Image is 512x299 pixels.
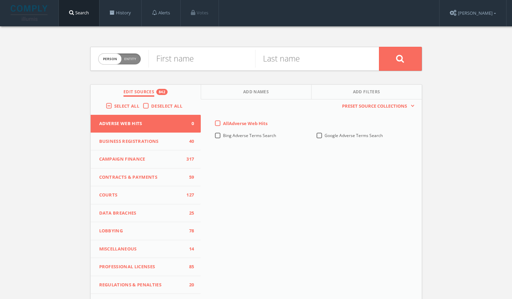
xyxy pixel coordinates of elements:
img: illumis [11,5,49,21]
span: Edit Sources [123,89,154,97]
span: Add Filters [353,89,380,97]
span: 0 [184,120,194,127]
span: 78 [184,228,194,234]
button: Preset Source Collections [339,103,415,110]
span: 40 [184,138,194,145]
span: Deselect All [151,103,182,109]
button: Campaign Finance317 [91,150,201,168]
span: Select All [114,103,139,109]
span: All Adverse Web Hits [223,120,267,126]
div: 842 [156,89,168,95]
button: Regulations & Penalties20 [91,276,201,294]
span: Lobbying [99,228,184,234]
span: 25 [184,210,194,217]
button: Courts127 [91,186,201,204]
span: 317 [184,156,194,163]
span: Regulations & Penalties [99,282,184,288]
span: Bing Adverse Terms Search [223,133,276,138]
button: Data Breaches25 [91,204,201,222]
span: Business Registrations [99,138,184,145]
span: Add Names [243,89,269,97]
button: Contracts & Payments59 [91,168,201,187]
span: Adverse Web Hits [99,120,184,127]
button: Professional Licenses85 [91,258,201,276]
span: 85 [184,263,194,270]
span: 14 [184,246,194,253]
button: Add Filters [312,85,422,99]
span: Professional Licenses [99,263,184,270]
span: Courts [99,192,184,199]
button: Miscellaneous14 [91,240,201,258]
span: 127 [184,192,194,199]
span: 20 [184,282,194,288]
button: Business Registrations40 [91,133,201,151]
span: Entity [124,56,136,62]
button: Lobbying78 [91,222,201,240]
button: Add Names [201,85,312,99]
span: Miscellaneous [99,246,184,253]
button: Edit Sources842 [91,85,201,99]
span: Google Adverse Terms Search [325,133,383,138]
span: Preset Source Collections [339,103,410,110]
span: Contracts & Payments [99,174,184,181]
span: Campaign Finance [99,156,184,163]
span: Data Breaches [99,210,184,217]
button: Adverse Web Hits0 [91,115,201,133]
span: 59 [184,174,194,181]
span: person [99,54,121,64]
